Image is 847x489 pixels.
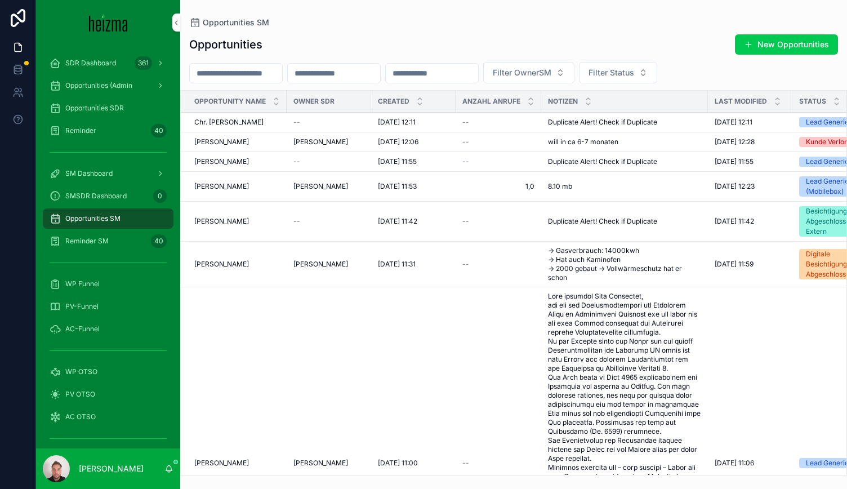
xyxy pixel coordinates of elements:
a: Chr. [PERSON_NAME] [194,118,280,127]
span: [PERSON_NAME] [194,137,249,146]
button: Select Button [483,62,574,83]
span: [DATE] 11:55 [715,157,754,166]
span: -- [462,217,469,226]
a: SMSDR Dashboard0 [43,186,173,206]
span: Created [378,97,409,106]
span: SDR Dashboard [65,59,116,68]
span: [PERSON_NAME] [194,260,249,269]
span: Duplicate Alert! Check if Duplicate [548,217,657,226]
a: Opportunities SM [189,17,269,28]
span: SMSDR Dashboard [65,192,127,201]
span: [DATE] 11:42 [378,217,417,226]
a: -- [293,118,364,127]
a: [PERSON_NAME] [293,182,364,191]
span: will in ca 6-7 monaten [548,137,618,146]
span: [DATE] 12:28 [715,137,755,146]
a: PV-Funnel [43,296,173,317]
span: Filter Status [589,67,634,78]
a: [PERSON_NAME] [293,459,364,468]
span: -- [293,118,300,127]
a: [PERSON_NAME] [194,137,280,146]
span: PV OTSO [65,390,95,399]
a: [DATE] 11:59 [715,260,786,269]
a: Duplicate Alert! Check if Duplicate [548,118,701,127]
div: 40 [151,124,167,137]
a: -- [293,217,364,226]
span: [PERSON_NAME] [194,217,249,226]
a: AC-Funnel [43,319,173,339]
a: Opportunities SDR [43,98,173,118]
span: Filter OwnerSM [493,67,551,78]
span: -> Gasverbrauch: 14000kwh -> Hat auch Kaminofen -> 2000 gebaut -> Vollwärmeschutz hat er schon [548,246,701,282]
span: -- [462,459,469,468]
span: [DATE] 11:06 [715,459,754,468]
a: WP OTSO [43,362,173,382]
span: Reminder [65,126,96,135]
a: [DATE] 11:31 [378,260,449,269]
span: -- [293,217,300,226]
span: Duplicate Alert! Check if Duplicate [548,118,657,127]
a: Duplicate Alert! Check if Duplicate [548,217,701,226]
div: 40 [151,234,167,248]
img: App logo [89,14,128,32]
a: [PERSON_NAME] [293,137,364,146]
span: [PERSON_NAME] [293,459,348,468]
span: SM Dashboard [65,169,113,178]
a: [DATE] 11:53 [378,182,449,191]
span: WP OTSO [65,367,97,376]
a: will in ca 6-7 monaten [548,137,701,146]
span: [DATE] 11:31 [378,260,416,269]
span: [DATE] 12:11 [378,118,416,127]
a: [PERSON_NAME] [194,217,280,226]
button: Select Button [579,62,657,83]
a: [PERSON_NAME] [194,459,280,468]
span: Opportunities SM [203,17,269,28]
a: Duplicate Alert! Check if Duplicate [548,157,701,166]
span: -- [462,260,469,269]
a: [DATE] 12:28 [715,137,786,146]
a: [DATE] 12:11 [715,118,786,127]
a: -- [462,217,534,226]
a: [DATE] 11:06 [715,459,786,468]
span: Opportunities SDR [65,104,124,113]
p: [PERSON_NAME] [79,463,144,474]
a: Opportunities (Admin [43,75,173,96]
a: -- [462,157,534,166]
a: -- [293,157,364,166]
a: Reminder SM40 [43,231,173,251]
a: AC OTSO [43,407,173,427]
span: Opportunities SM [65,214,121,223]
span: [DATE] 11:53 [378,182,417,191]
a: [DATE] 12:23 [715,182,786,191]
span: Duplicate Alert! Check if Duplicate [548,157,657,166]
span: [PERSON_NAME] [293,260,348,269]
span: PV-Funnel [65,302,99,311]
div: scrollable content [36,45,180,448]
a: 1,0 [462,182,534,191]
span: -- [293,157,300,166]
span: [DATE] 12:11 [715,118,752,127]
span: AC-Funnel [65,324,100,334]
a: [DATE] 11:42 [378,217,449,226]
a: -- [462,118,534,127]
a: [DATE] 11:42 [715,217,786,226]
a: SM Dashboard [43,163,173,184]
a: [PERSON_NAME] [194,182,280,191]
a: -- [462,459,534,468]
span: -- [462,137,469,146]
span: Last Modified [715,97,767,106]
a: [DATE] 11:55 [715,157,786,166]
a: -- [462,137,534,146]
a: [DATE] 11:00 [378,459,449,468]
span: [PERSON_NAME] [293,137,348,146]
span: Reminder SM [65,237,109,246]
span: [DATE] 11:55 [378,157,417,166]
span: [PERSON_NAME] [194,459,249,468]
span: Chr. [PERSON_NAME] [194,118,264,127]
span: [PERSON_NAME] [194,182,249,191]
span: [DATE] 12:06 [378,137,418,146]
span: Owner SDR [293,97,335,106]
a: Reminder40 [43,121,173,141]
a: PV OTSO [43,384,173,404]
span: [DATE] 11:59 [715,260,754,269]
